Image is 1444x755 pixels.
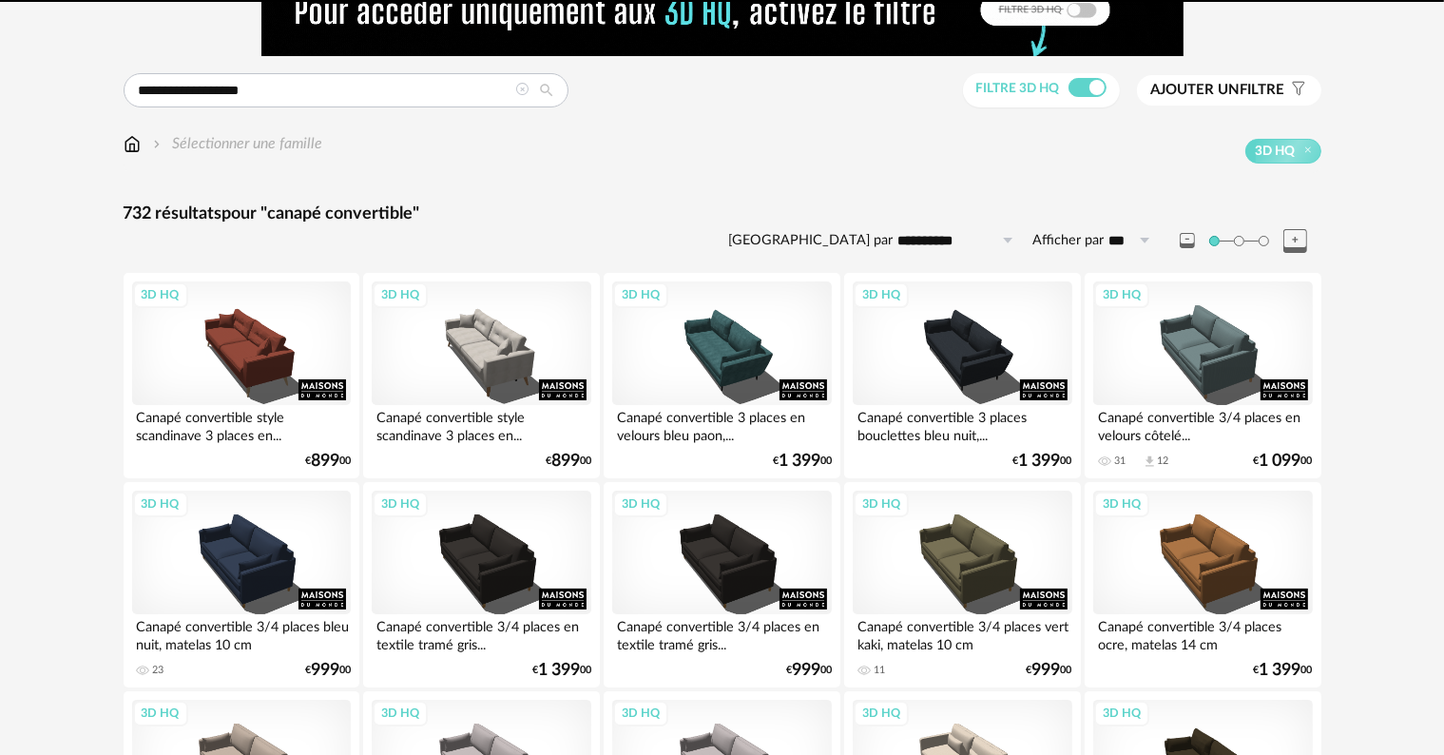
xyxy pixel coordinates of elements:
[1151,81,1285,100] span: filtre
[124,133,141,155] img: svg+xml;base64,PHN2ZyB3aWR0aD0iMTYiIGhlaWdodD0iMTciIHZpZXdCb3g9IjAgMCAxNiAxNyIgZmlsbD0ibm9uZSIgeG...
[1285,81,1307,100] span: Filter icon
[149,133,323,155] div: Sélectionner une famille
[976,82,1060,95] span: Filtre 3D HQ
[1256,143,1296,160] span: 3D HQ
[149,133,164,155] img: svg+xml;base64,PHN2ZyB3aWR0aD0iMTYiIGhlaWdodD0iMTYiIHZpZXdCb3g9IjAgMCAxNiAxNiIgZmlsbD0ibm9uZSIgeG...
[1151,83,1241,97] span: Ajouter un
[1137,75,1321,106] button: Ajouter unfiltre Filter icon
